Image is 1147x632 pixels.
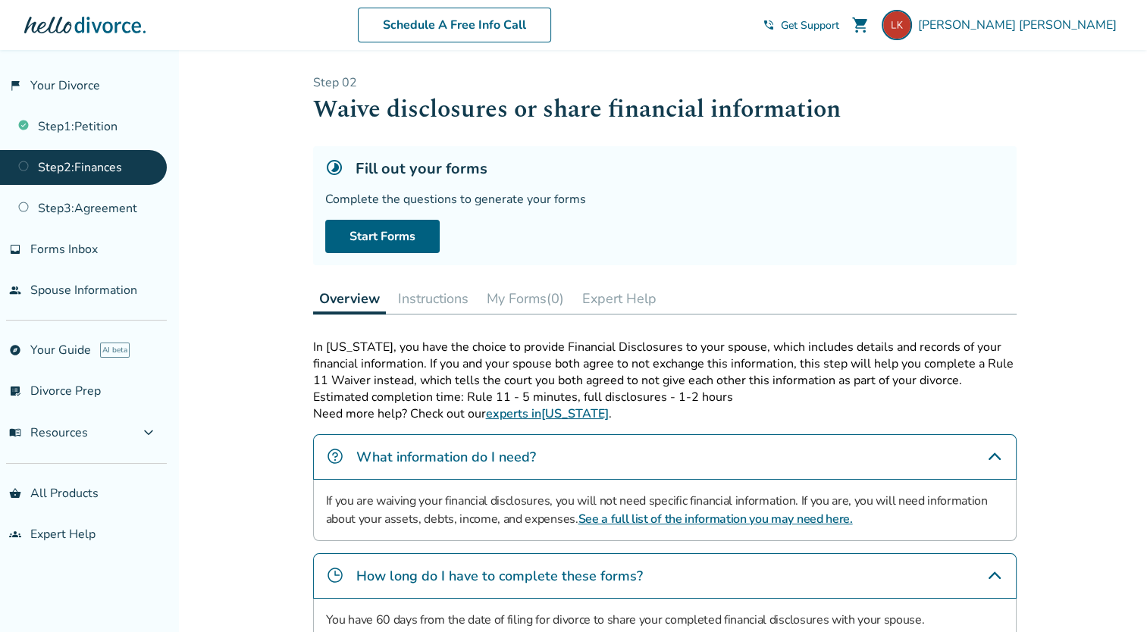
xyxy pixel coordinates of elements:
[9,528,21,540] span: groups
[326,492,1004,528] p: If you are waiving your financial disclosures, you will not need specific financial information. ...
[392,283,475,314] button: Instructions
[356,158,487,179] h5: Fill out your forms
[326,447,344,465] img: What information do I need?
[313,553,1017,599] div: How long do I have to complete these forms?
[576,283,663,314] button: Expert Help
[481,283,570,314] button: My Forms(0)
[486,405,609,422] a: experts in[US_STATE]
[325,220,440,253] a: Start Forms
[918,17,1123,33] span: [PERSON_NAME] [PERSON_NAME]
[100,343,130,358] span: AI beta
[356,566,643,586] h4: How long do I have to complete these forms?
[326,566,344,584] img: How long do I have to complete these forms?
[313,405,1017,422] p: Need more help? Check out our .
[313,434,1017,480] div: What information do I need?
[9,385,21,397] span: list_alt_check
[313,339,1017,389] p: In [US_STATE], you have the choice to provide Financial Disclosures to your spouse, which include...
[9,243,21,255] span: inbox
[313,389,1017,405] p: Estimated completion time: Rule 11 - 5 minutes, full disclosures - 1-2 hours
[313,91,1017,128] h1: Waive disclosures or share financial information
[358,8,551,42] a: Schedule A Free Info Call
[9,424,88,441] span: Resources
[9,284,21,296] span: people
[9,427,21,439] span: menu_book
[578,511,852,527] a: See a full list of the information you may need here.
[139,424,158,442] span: expand_more
[781,18,839,33] span: Get Support
[851,16,870,34] span: shopping_cart
[9,487,21,499] span: shopping_basket
[763,19,775,31] span: phone_in_talk
[30,241,98,258] span: Forms Inbox
[1071,559,1147,632] iframe: Chat Widget
[9,344,21,356] span: explore
[313,283,386,314] button: Overview
[763,18,839,33] a: phone_in_talkGet Support
[313,74,1017,91] p: Step 0 2
[882,10,912,40] img: lisakienlen@yahoo.com
[325,191,1004,208] div: Complete the questions to generate your forms
[356,447,536,467] h4: What information do I need?
[9,80,21,92] span: flag_2
[326,611,1004,629] p: You have 60 days from the date of filing for divorce to share your completed financial disclosure...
